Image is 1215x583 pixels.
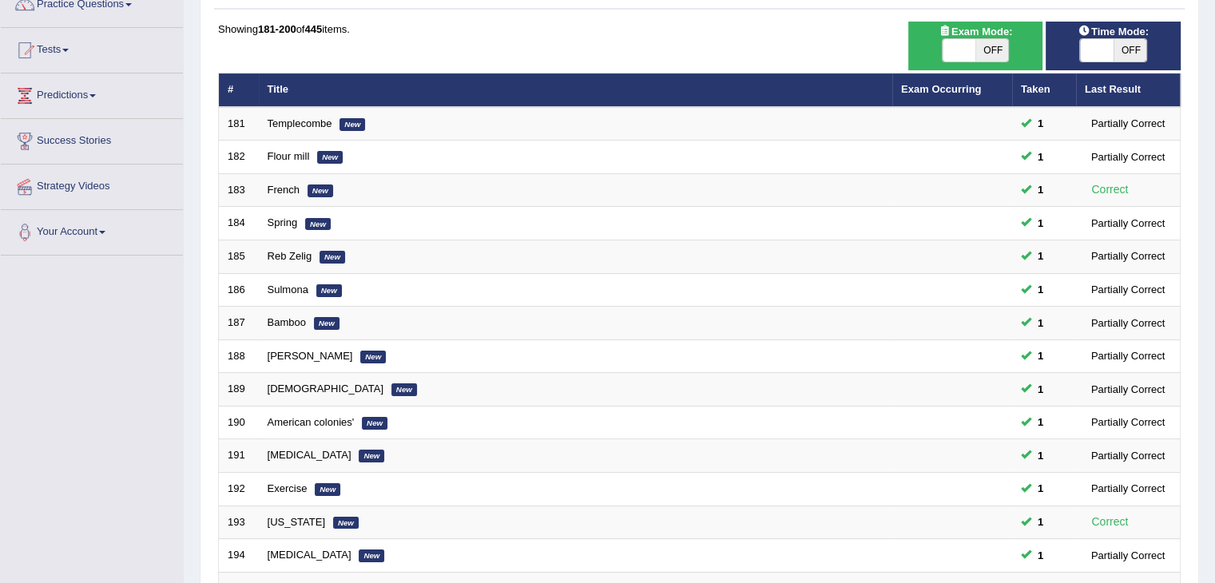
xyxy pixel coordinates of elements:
[259,73,892,107] th: Title
[219,307,259,340] td: 187
[1085,215,1171,232] div: Partially Correct
[268,383,383,395] a: [DEMOGRAPHIC_DATA]
[268,350,353,362] a: [PERSON_NAME]
[315,483,340,496] em: New
[219,173,259,207] td: 183
[1085,180,1135,199] div: Correct
[1085,315,1171,331] div: Partially Correct
[1012,73,1076,107] th: Taken
[1031,281,1050,298] span: You cannot take this question anymore
[333,517,359,529] em: New
[219,539,259,573] td: 194
[268,482,308,494] a: Exercise
[1085,347,1171,364] div: Partially Correct
[258,23,296,35] b: 181-200
[218,22,1181,37] div: Showing of items.
[268,284,308,295] a: Sulmona
[268,184,300,196] a: French
[1,28,183,68] a: Tests
[268,316,306,328] a: Bamboo
[339,118,365,131] em: New
[1031,447,1050,464] span: You cannot take this question anymore
[219,339,259,373] td: 188
[219,273,259,307] td: 186
[1031,181,1050,198] span: You cannot take this question anymore
[1,119,183,159] a: Success Stories
[1,165,183,204] a: Strategy Videos
[268,117,332,129] a: Templecombe
[901,83,981,95] a: Exam Occurring
[1031,149,1050,165] span: You cannot take this question anymore
[1,73,183,113] a: Predictions
[1031,381,1050,398] span: You cannot take this question anymore
[1031,480,1050,497] span: You cannot take this question anymore
[1085,248,1171,264] div: Partially Correct
[1085,447,1171,464] div: Partially Correct
[359,450,384,462] em: New
[1031,514,1050,530] span: You cannot take this question anymore
[1031,414,1050,430] span: You cannot take this question anymore
[391,383,417,396] em: New
[908,22,1043,70] div: Show exams occurring in exams
[1031,347,1050,364] span: You cannot take this question anymore
[219,107,259,141] td: 181
[219,472,259,506] td: 192
[219,506,259,539] td: 193
[219,406,259,439] td: 190
[268,216,298,228] a: Spring
[1085,115,1171,132] div: Partially Correct
[1085,281,1171,298] div: Partially Correct
[1114,39,1147,61] span: OFF
[362,417,387,430] em: New
[1031,248,1050,264] span: You cannot take this question anymore
[360,351,386,363] em: New
[268,250,312,262] a: Reb Zelig
[314,317,339,330] em: New
[1031,115,1050,132] span: You cannot take this question anymore
[308,184,333,197] em: New
[316,284,342,297] em: New
[1085,149,1171,165] div: Partially Correct
[932,23,1018,40] span: Exam Mode:
[305,218,331,231] em: New
[268,416,355,428] a: American colonies'
[1085,381,1171,398] div: Partially Correct
[268,150,310,162] a: Flour mill
[1076,73,1181,107] th: Last Result
[219,240,259,274] td: 185
[1085,513,1135,531] div: Correct
[1031,547,1050,564] span: You cannot take this question anymore
[219,207,259,240] td: 184
[268,449,351,461] a: [MEDICAL_DATA]
[1085,414,1171,430] div: Partially Correct
[320,251,345,264] em: New
[1072,23,1155,40] span: Time Mode:
[268,549,351,561] a: [MEDICAL_DATA]
[975,39,1009,61] span: OFF
[219,373,259,407] td: 189
[317,151,343,164] em: New
[1085,547,1171,564] div: Partially Correct
[304,23,322,35] b: 445
[359,549,384,562] em: New
[219,141,259,174] td: 182
[1085,480,1171,497] div: Partially Correct
[219,439,259,473] td: 191
[1031,215,1050,232] span: You cannot take this question anymore
[1031,315,1050,331] span: You cannot take this question anymore
[268,516,325,528] a: [US_STATE]
[219,73,259,107] th: #
[1,210,183,250] a: Your Account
